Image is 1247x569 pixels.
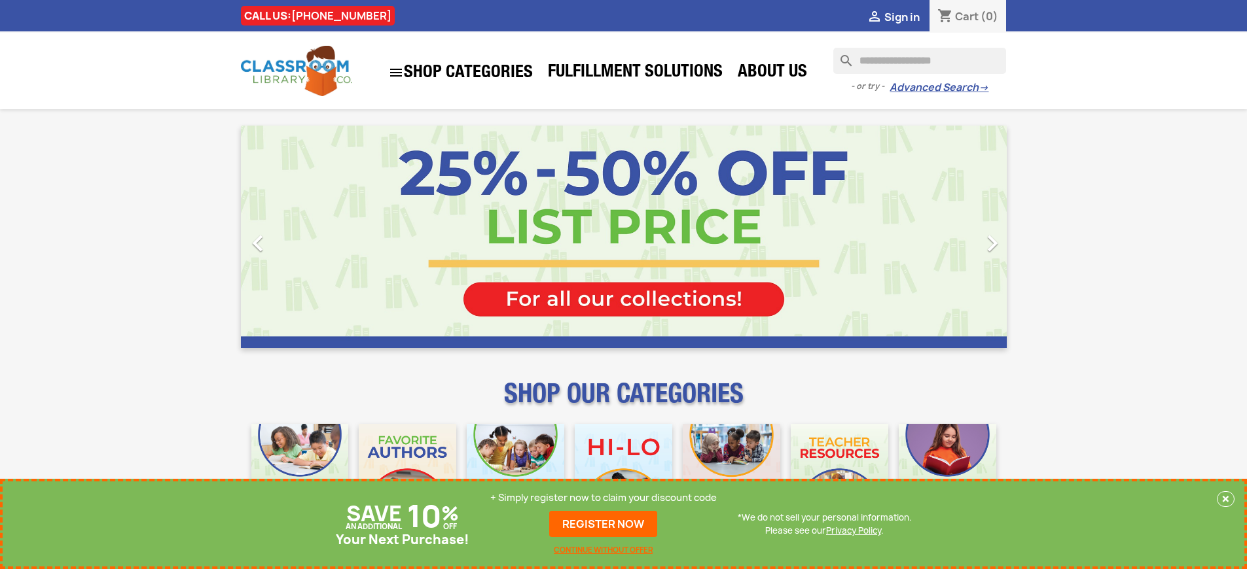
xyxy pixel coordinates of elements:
img: Classroom Library Company [241,46,352,96]
ul: Carousel container [241,126,1007,348]
img: CLC_HiLo_Mobile.jpg [575,424,672,521]
img: CLC_Dyslexia_Mobile.jpg [899,424,996,521]
i:  [867,10,882,26]
a:  Sign in [867,10,920,24]
span: → [979,81,988,94]
i: shopping_cart [937,9,953,25]
p: SHOP OUR CATEGORIES [241,390,1007,413]
i:  [242,227,274,260]
img: CLC_Fiction_Nonfiction_Mobile.jpg [683,424,780,521]
img: CLC_Phonics_And_Decodables_Mobile.jpg [467,424,564,521]
a: [PHONE_NUMBER] [291,9,391,23]
input: Search [833,48,1006,74]
img: CLC_Teacher_Resources_Mobile.jpg [791,424,888,521]
a: Next [892,126,1007,348]
i:  [976,227,1009,260]
a: About Us [731,60,814,86]
div: CALL US: [241,6,395,26]
img: CLC_Bulk_Mobile.jpg [251,424,349,521]
a: SHOP CATEGORIES [382,58,539,87]
a: Fulfillment Solutions [541,60,729,86]
i:  [388,65,404,80]
img: CLC_Favorite_Authors_Mobile.jpg [359,424,456,521]
i: search [833,48,849,63]
span: Cart [955,9,979,24]
a: Advanced Search→ [890,81,988,94]
a: Previous [241,126,356,348]
span: Sign in [884,10,920,24]
span: (0) [981,9,998,24]
span: - or try - [851,80,890,93]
